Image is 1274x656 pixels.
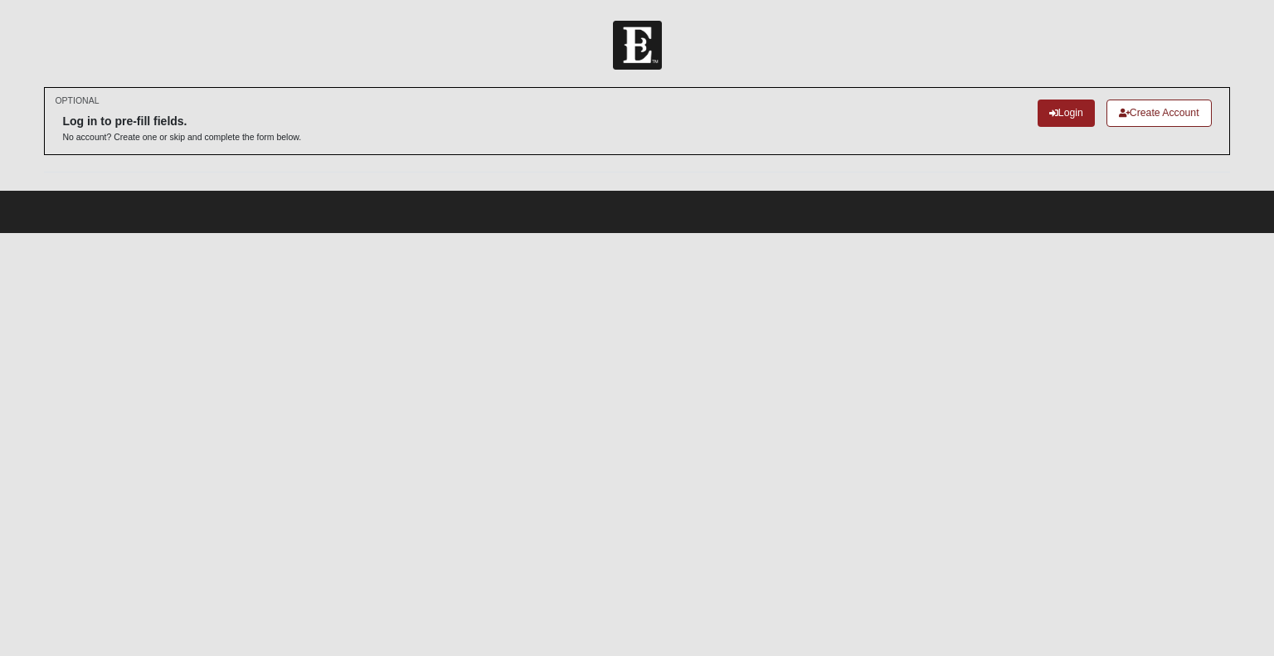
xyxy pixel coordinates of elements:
[62,131,301,143] p: No account? Create one or skip and complete the form below.
[62,114,301,129] h6: Log in to pre-fill fields.
[1106,100,1212,127] a: Create Account
[55,95,99,107] small: OPTIONAL
[613,21,662,70] img: Church of Eleven22 Logo
[1038,100,1095,127] a: Login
